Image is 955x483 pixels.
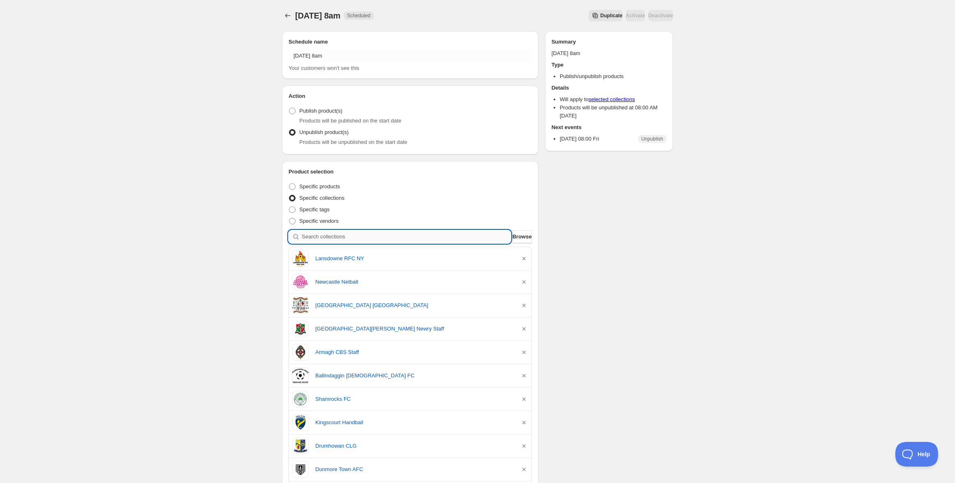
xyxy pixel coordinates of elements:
h2: Details [552,84,666,92]
a: Lansdowne RFC NY [315,254,513,263]
a: [GEOGRAPHIC_DATA][PERSON_NAME] Newry Staff [315,325,513,333]
span: Duplicate [600,12,622,19]
li: Publish/unpublish products [560,72,666,81]
a: Dunmore Town AFC [315,465,513,474]
h2: Product selection [289,168,532,176]
a: selected collections [589,96,635,102]
h2: Schedule name [289,38,532,46]
button: Browse [512,230,532,243]
input: Search collections [302,230,511,243]
button: Schedules [282,10,293,21]
span: Your customers won't see this [289,65,359,71]
span: Unpublish product(s) [299,129,349,135]
h2: Action [289,92,532,100]
h2: Next events [552,123,666,132]
p: [DATE] 08:00 Fri [560,135,599,143]
a: Newcastle Netball [315,278,513,286]
a: Shamrocks FC [315,395,513,403]
li: Products will be unpublished at 08:00 AM [DATE] [560,104,666,120]
span: Specific products [299,183,340,190]
span: Publish product(s) [299,108,342,114]
span: Products will be published on the start date [299,118,401,124]
span: Specific tags [299,206,330,213]
a: Kingscourt Handball [315,418,513,427]
span: Specific vendors [299,218,338,224]
span: Products will be unpublished on the start date [299,139,407,145]
a: Ballindaggin [DEMOGRAPHIC_DATA] FC [315,372,513,380]
h2: Type [552,61,666,69]
li: Will apply to [560,95,666,104]
span: Browse [512,233,532,241]
span: Unpublish [641,136,663,142]
p: [DATE] 8am [552,49,666,58]
a: Armagh CBS Staff [315,348,513,356]
span: Specific collections [299,195,345,201]
h2: Summary [552,38,666,46]
a: [GEOGRAPHIC_DATA] [GEOGRAPHIC_DATA] [315,301,513,310]
span: Scheduled [347,12,370,19]
iframe: Toggle Customer Support [895,442,939,467]
button: Secondary action label [589,10,622,21]
a: Drumhowan CLG [315,442,513,450]
span: [DATE] 8am [295,11,340,20]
